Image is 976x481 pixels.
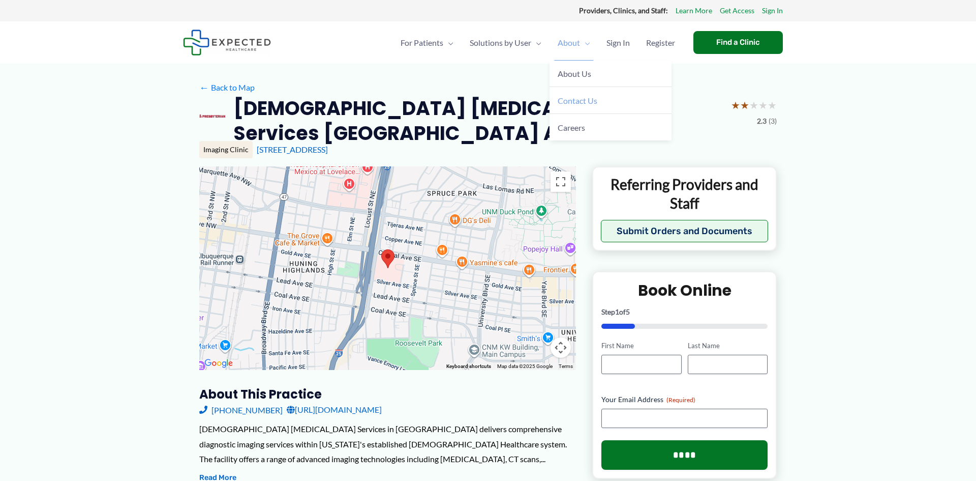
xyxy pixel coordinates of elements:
[392,25,462,61] a: For PatientsMenu Toggle
[551,172,571,192] button: Toggle fullscreen view
[646,25,675,61] span: Register
[446,363,491,370] button: Keyboard shortcuts
[551,337,571,358] button: Map camera controls
[559,363,573,369] a: Terms (opens in new tab)
[550,61,672,88] a: About Us
[199,80,255,95] a: ←Back to Map
[580,25,590,61] span: Menu Toggle
[606,25,630,61] span: Sign In
[601,280,768,300] h2: Book Online
[257,145,328,154] a: [STREET_ADDRESS]
[287,402,382,417] a: [URL][DOMAIN_NAME]
[497,363,553,369] span: Map data ©2025 Google
[626,307,630,316] span: 5
[199,386,576,402] h3: About this practice
[757,115,767,128] span: 2.3
[401,25,443,61] span: For Patients
[470,25,531,61] span: Solutions by User
[233,96,723,146] h2: [DEMOGRAPHIC_DATA] [MEDICAL_DATA] Services [GEOGRAPHIC_DATA] Area
[392,25,683,61] nav: Primary Site Navigation
[601,394,768,405] label: Your Email Address
[615,307,619,316] span: 1
[762,4,783,17] a: Sign In
[558,25,580,61] span: About
[550,25,598,61] a: AboutMenu Toggle
[202,357,235,370] a: Open this area in Google Maps (opens a new window)
[183,30,271,55] img: Expected Healthcare Logo - side, dark font, small
[558,96,597,105] span: Contact Us
[443,25,453,61] span: Menu Toggle
[199,141,253,158] div: Imaging Clinic
[638,25,683,61] a: Register
[768,96,777,115] span: ★
[601,220,768,242] button: Submit Orders and Documents
[558,69,591,78] span: About Us
[758,96,768,115] span: ★
[601,175,768,212] p: Referring Providers and Staff
[688,341,768,351] label: Last Name
[720,4,754,17] a: Get Access
[579,6,668,15] strong: Providers, Clinics, and Staff:
[666,396,695,404] span: (Required)
[462,25,550,61] a: Solutions by UserMenu Toggle
[199,421,576,467] div: [DEMOGRAPHIC_DATA] [MEDICAL_DATA] Services in [GEOGRAPHIC_DATA] delivers comprehensive diagnostic...
[601,308,768,316] p: Step of
[531,25,541,61] span: Menu Toggle
[676,4,712,17] a: Learn More
[199,82,209,92] span: ←
[731,96,740,115] span: ★
[601,341,681,351] label: First Name
[769,115,777,128] span: (3)
[749,96,758,115] span: ★
[202,357,235,370] img: Google
[693,31,783,54] a: Find a Clinic
[598,25,638,61] a: Sign In
[550,114,672,140] a: Careers
[199,402,283,417] a: [PHONE_NUMBER]
[558,123,585,132] span: Careers
[550,87,672,114] a: Contact Us
[740,96,749,115] span: ★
